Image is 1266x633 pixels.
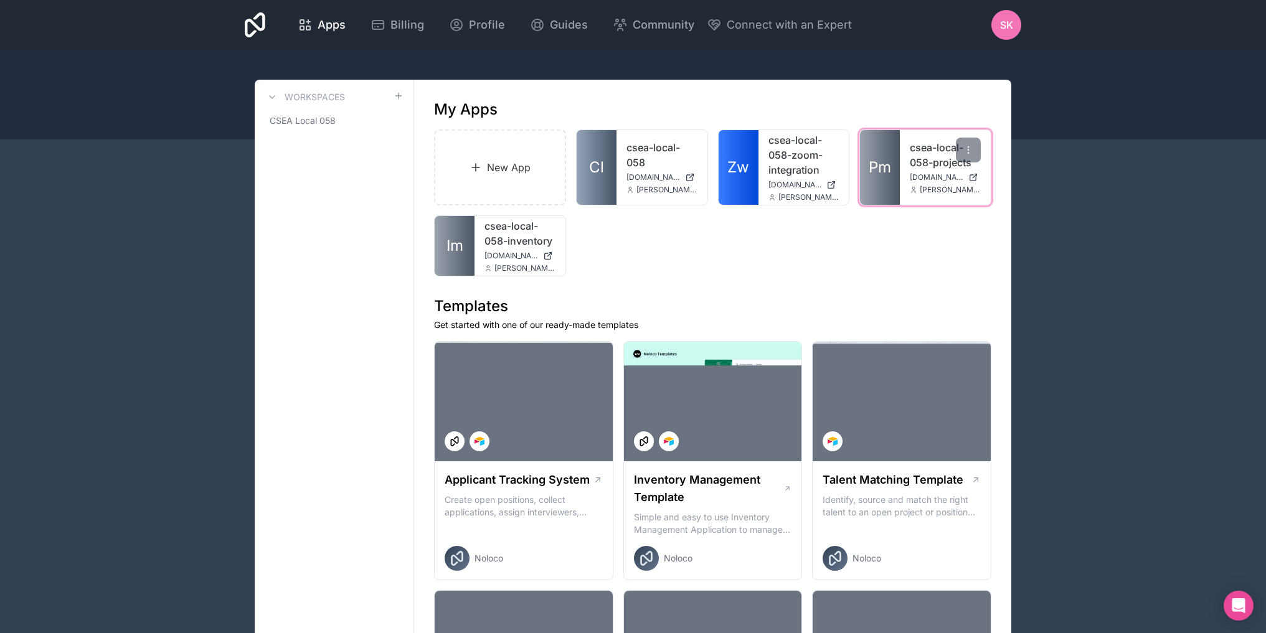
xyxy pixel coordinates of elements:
[626,172,697,182] a: [DOMAIN_NAME]
[434,129,566,205] a: New App
[719,130,758,205] a: Zw
[434,319,991,331] p: Get started with one of our ready-made templates
[920,185,981,195] span: [PERSON_NAME][EMAIL_ADDRESS][DOMAIN_NAME]
[439,11,515,39] a: Profile
[475,436,484,446] img: Airtable Logo
[626,172,680,182] span: [DOMAIN_NAME]
[446,236,463,256] span: Im
[475,552,503,565] span: Noloco
[633,16,694,34] span: Community
[707,16,852,34] button: Connect with an Expert
[265,90,345,105] a: Workspaces
[768,180,839,190] a: [DOMAIN_NAME]
[1224,591,1254,621] div: Open Intercom Messenger
[1000,17,1013,32] span: SK
[469,16,505,34] span: Profile
[445,494,603,518] p: Create open positions, collect applications, assign interviewers, centralise candidate feedback a...
[435,216,475,276] a: Im
[823,494,981,518] p: Identify, source and match the right talent to an open project or position with our Talent Matchi...
[727,157,749,177] span: Zw
[869,157,891,177] span: Pm
[434,100,498,120] h1: My Apps
[634,471,783,506] h1: Inventory Management Template
[494,263,555,273] span: [PERSON_NAME][EMAIL_ADDRESS][DOMAIN_NAME]
[853,552,881,565] span: Noloco
[265,110,404,132] a: CSEA Local 058
[390,16,424,34] span: Billing
[823,471,963,489] h1: Talent Matching Template
[860,130,900,205] a: Pm
[520,11,598,39] a: Guides
[910,172,963,182] span: [DOMAIN_NAME]
[270,115,336,127] span: CSEA Local 058
[910,140,981,170] a: csea-local-058-projects
[484,218,555,248] a: csea-local-058-inventory
[828,436,838,446] img: Airtable Logo
[910,172,981,182] a: [DOMAIN_NAME]
[484,251,555,261] a: [DOMAIN_NAME]
[445,471,590,489] h1: Applicant Tracking System
[550,16,588,34] span: Guides
[603,11,704,39] a: Community
[288,11,356,39] a: Apps
[318,16,346,34] span: Apps
[577,130,616,205] a: Cl
[589,157,604,177] span: Cl
[768,133,839,177] a: csea-local-058-zoom-integration
[664,436,674,446] img: Airtable Logo
[636,185,697,195] span: [PERSON_NAME][EMAIL_ADDRESS][DOMAIN_NAME]
[285,91,345,103] h3: Workspaces
[664,552,692,565] span: Noloco
[634,511,792,536] p: Simple and easy to use Inventory Management Application to manage your stock, orders and Manufact...
[626,140,697,170] a: csea-local-058
[768,180,822,190] span: [DOMAIN_NAME]
[434,296,991,316] h1: Templates
[361,11,434,39] a: Billing
[727,16,852,34] span: Connect with an Expert
[778,192,839,202] span: [PERSON_NAME][EMAIL_ADDRESS][DOMAIN_NAME]
[484,251,538,261] span: [DOMAIN_NAME]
